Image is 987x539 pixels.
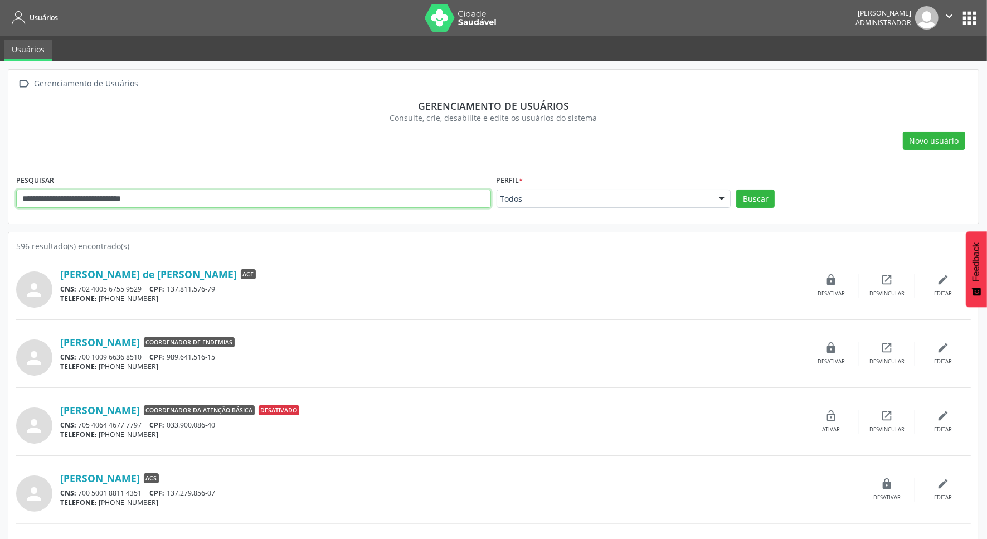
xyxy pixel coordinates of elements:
[32,76,140,92] div: Gerenciamento de Usuários
[818,290,845,298] div: Desativar
[60,420,76,430] span: CNS:
[150,488,165,498] span: CPF:
[934,290,952,298] div: Editar
[943,10,955,22] i: 
[60,420,804,430] div: 705 4064 4677 7797 033.900.086-40
[16,76,140,92] a:  Gerenciamento de Usuários
[60,362,97,371] span: TELEFONE:
[60,268,237,280] a: [PERSON_NAME] de [PERSON_NAME]
[150,284,165,294] span: CPF:
[16,172,54,190] label: PESQUISAR
[25,348,45,368] i: person
[881,478,893,490] i: lock
[144,405,255,415] span: Coordenador da Atenção Básica
[150,420,165,430] span: CPF:
[873,494,901,502] div: Desativar
[881,410,893,422] i: open_in_new
[937,274,949,286] i: edit
[934,358,952,366] div: Editar
[910,135,959,147] span: Novo usuário
[60,352,76,362] span: CNS:
[60,498,97,507] span: TELEFONE:
[25,280,45,300] i: person
[500,193,708,205] span: Todos
[736,190,775,208] button: Buscar
[971,242,981,281] span: Feedback
[241,269,256,279] span: ACE
[60,488,859,498] div: 700 5001 8811 4351 137.279.856-07
[16,240,971,252] div: 596 resultado(s) encontrado(s)
[60,430,97,439] span: TELEFONE:
[966,231,987,307] button: Feedback - Mostrar pesquisa
[30,13,58,22] span: Usuários
[60,472,140,484] a: [PERSON_NAME]
[60,294,804,303] div: [PHONE_NUMBER]
[937,410,949,422] i: edit
[60,284,76,294] span: CNS:
[8,8,58,27] a: Usuários
[818,358,845,366] div: Desativar
[903,132,965,150] button: Novo usuário
[915,6,939,30] img: img
[60,404,140,416] a: [PERSON_NAME]
[60,488,76,498] span: CNS:
[934,494,952,502] div: Editar
[60,352,804,362] div: 700 1009 6636 8510 989.641.516-15
[855,18,911,27] span: Administrador
[497,172,523,190] label: Perfil
[4,40,52,61] a: Usuários
[937,478,949,490] i: edit
[24,100,963,112] div: Gerenciamento de usuários
[24,112,963,124] div: Consulte, crie, desabilite e edite os usuários do sistema
[60,362,804,371] div: [PHONE_NUMBER]
[825,342,838,354] i: lock
[144,473,159,483] span: ACS
[150,352,165,362] span: CPF:
[16,76,32,92] i: 
[60,294,97,303] span: TELEFONE:
[60,284,804,294] div: 702 4005 6755 9529 137.811.576-79
[934,426,952,434] div: Editar
[60,430,804,439] div: [PHONE_NUMBER]
[869,426,905,434] div: Desvincular
[937,342,949,354] i: edit
[25,484,45,504] i: person
[25,416,45,436] i: person
[259,405,299,415] span: Desativado
[825,410,838,422] i: lock_open
[881,342,893,354] i: open_in_new
[825,274,838,286] i: lock
[855,8,911,18] div: [PERSON_NAME]
[960,8,979,28] button: apps
[60,498,859,507] div: [PHONE_NUMBER]
[823,426,840,434] div: Ativar
[939,6,960,30] button: 
[869,290,905,298] div: Desvincular
[60,336,140,348] a: [PERSON_NAME]
[869,358,905,366] div: Desvincular
[881,274,893,286] i: open_in_new
[144,337,235,347] span: Coordenador de Endemias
